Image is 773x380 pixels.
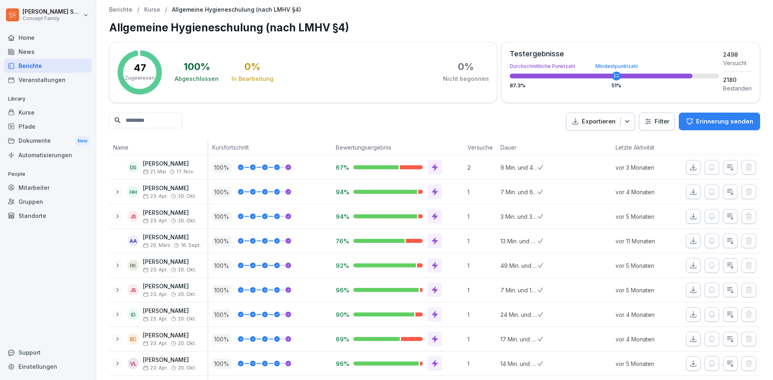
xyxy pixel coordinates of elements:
p: 96% [336,286,347,294]
p: 1 [467,359,496,368]
p: vor 11 Monaten [616,237,674,245]
p: 1 [467,286,496,294]
p: [PERSON_NAME] [143,234,201,241]
span: 23. Apr. [143,193,167,199]
p: vor 4 Monaten [616,310,674,319]
span: 20. Okt. [178,341,196,346]
p: Versuche [467,143,492,152]
div: Berichte [4,59,92,73]
p: [PERSON_NAME] [143,259,196,265]
div: Versucht [723,59,752,67]
p: 94% [336,188,347,196]
a: Kurse [4,105,92,119]
span: 23. Apr. [143,267,167,273]
p: 2 [467,163,496,172]
span: 20. Okt. [178,365,196,371]
p: Zugewiesen [125,74,155,82]
p: Erinnerung senden [696,117,753,126]
span: 16. Sept. [181,242,201,248]
div: Bestanden [723,84,752,92]
span: 23. Apr. [143,341,167,346]
p: vor 5 Monaten [616,212,674,221]
p: [PERSON_NAME] [143,185,196,192]
p: Dauer [500,143,533,152]
div: AA [128,235,139,246]
span: 23. Apr. [143,218,167,224]
div: Filter [644,117,670,125]
p: 69% [336,335,347,343]
p: / [137,6,139,13]
p: 100 % [212,310,231,320]
p: / [165,6,167,13]
p: 14 Min. und 3 Sek. [500,359,537,368]
div: Nicht begonnen [443,75,489,83]
div: 0 % [244,62,260,72]
p: [PERSON_NAME] [143,308,196,314]
div: Dokumente [4,134,92,148]
span: 20. Okt. [178,267,196,273]
button: Erinnerung senden [679,113,760,130]
p: vor 5 Monaten [616,359,674,368]
div: DS [128,162,139,173]
p: 94% [336,213,347,220]
span: 20. Okt. [178,218,196,224]
p: 100 % [212,261,231,271]
div: Support [4,345,92,359]
a: Kurse [144,6,160,13]
p: 7 Min. und 6 Sek. [500,188,537,196]
p: People [4,168,92,181]
p: 67% [336,164,347,171]
p: 1 [467,237,496,245]
p: [PERSON_NAME] [143,160,194,167]
span: 23. Apr. [143,365,167,371]
button: Exportieren [566,113,635,131]
div: Standorte [4,209,92,223]
div: 100 % [184,62,210,72]
div: New [76,136,89,146]
p: 1 [467,335,496,343]
div: JS [128,284,139,296]
p: [PERSON_NAME] [143,283,196,290]
a: Berichte [109,6,132,13]
p: Kursfortschritt [212,143,328,152]
p: 7 Min. und 13 Sek. [500,286,537,294]
p: 100 % [212,212,231,222]
div: EC [128,333,139,345]
p: Concept Family [23,16,81,21]
span: 20. Okt. [178,193,196,199]
a: Home [4,31,92,45]
p: 47 [134,63,146,73]
a: Mitarbeiter [4,181,92,195]
p: 100 % [212,162,231,173]
div: Gruppen [4,195,92,209]
a: Veranstaltungen [4,73,92,87]
p: 100 % [212,285,231,295]
span: 20. März [143,242,170,248]
div: In Bearbeitung [231,75,273,83]
p: vor 3 Monaten [616,163,674,172]
p: Bewertungsergebnis [336,143,459,152]
button: Filter [639,113,674,130]
span: 21. Mai [143,169,166,175]
p: 92% [336,262,347,269]
p: Allgemeine Hygieneschulung (nach LMHV §4) [172,6,301,13]
p: 24 Min. und 39 Sek. [500,310,537,319]
div: RK [128,260,139,271]
p: 96% [336,360,347,368]
p: 17 Min. und 6 Sek. [500,335,537,343]
a: Einstellungen [4,359,92,374]
a: DokumenteNew [4,134,92,148]
span: 20. Okt. [178,292,196,297]
p: [PERSON_NAME] Schyle [23,8,81,15]
p: vor 5 Monaten [616,261,674,270]
div: Durchschnittliche Punktzahl [510,64,719,69]
div: ID [128,309,139,320]
p: 100 % [212,187,231,197]
a: Pfade [4,119,92,134]
p: 1 [467,310,496,319]
a: News [4,45,92,59]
